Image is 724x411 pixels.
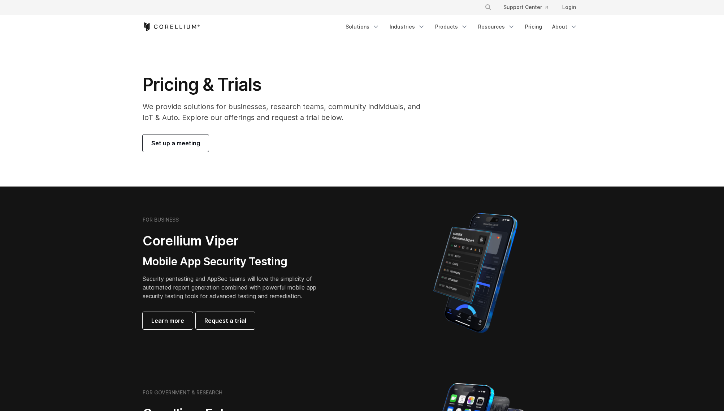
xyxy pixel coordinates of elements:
[143,74,430,95] h1: Pricing & Trials
[151,139,200,147] span: Set up a meeting
[143,101,430,123] p: We provide solutions for businesses, research teams, community individuals, and IoT & Auto. Explo...
[143,389,222,396] h6: FOR GOVERNMENT & RESEARCH
[341,20,384,33] a: Solutions
[482,1,495,14] button: Search
[143,233,328,249] h2: Corellium Viper
[143,134,209,152] a: Set up a meeting
[385,20,429,33] a: Industries
[421,210,530,336] img: Corellium MATRIX automated report on iPhone showing app vulnerability test results across securit...
[474,20,519,33] a: Resources
[151,316,184,325] span: Learn more
[548,20,582,33] a: About
[204,316,246,325] span: Request a trial
[143,255,328,269] h3: Mobile App Security Testing
[556,1,582,14] a: Login
[143,274,328,300] p: Security pentesting and AppSec teams will love the simplicity of automated report generation comb...
[476,1,582,14] div: Navigation Menu
[431,20,472,33] a: Products
[196,312,255,329] a: Request a trial
[341,20,582,33] div: Navigation Menu
[521,20,546,33] a: Pricing
[498,1,554,14] a: Support Center
[143,312,193,329] a: Learn more
[143,22,200,31] a: Corellium Home
[143,217,179,223] h6: FOR BUSINESS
